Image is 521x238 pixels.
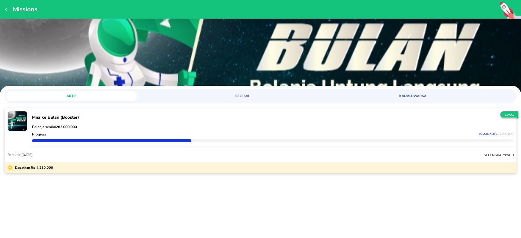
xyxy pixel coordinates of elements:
a: SELESAI [177,91,344,101]
strong: 282.000.000 [56,124,77,129]
span: / 282.000.000 [495,132,513,136]
span: 93.234.718 [479,132,495,136]
p: Dapatkan Rp 4.230.000 [13,165,53,170]
span: AKTIF [10,94,133,98]
p: Missions [10,5,38,13]
a: KADALUWARSA [348,91,515,101]
span: [DATE] [21,153,33,157]
div: loyalty mission tabs [5,89,516,101]
span: KADALUWARSA [351,94,474,98]
p: Level 1 [499,113,519,117]
span: SELESAI [181,94,304,98]
a: AKTIF [6,91,173,101]
img: mission-23328 [8,111,27,131]
span: Belanja senilai [32,124,77,129]
button: selengkapnya [484,152,516,158]
p: Berakhir: [8,153,33,157]
p: selengkapnya [484,153,510,157]
p: Progress [32,132,47,137]
p: Misi ke Bulan (Booster) [32,114,513,120]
